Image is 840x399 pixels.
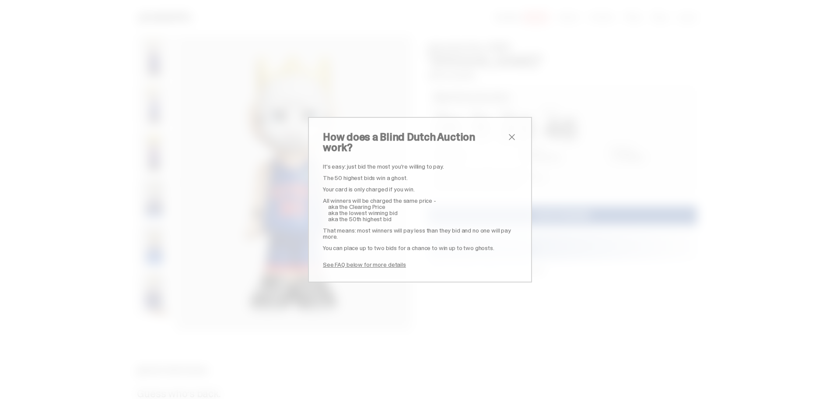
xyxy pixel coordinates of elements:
p: You can place up to two bids for a chance to win up to two ghosts. [323,245,517,251]
p: It's easy: just bid the most you're willing to pay. [323,163,517,169]
span: aka the lowest winning bid [328,209,397,217]
h2: How does a Blind Dutch Auction work? [323,132,507,153]
p: The 50 highest bids win a ghost. [323,175,517,181]
p: All winners will be charged the same price - [323,198,517,204]
p: That means: most winners will pay less than they bid and no one will pay more. [323,227,517,240]
span: aka the Clearing Price [328,203,385,211]
a: See FAQ below for more details [323,261,406,268]
p: Your card is only charged if you win. [323,186,517,192]
button: close [507,132,517,142]
span: aka the 50th highest bid [328,215,392,223]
